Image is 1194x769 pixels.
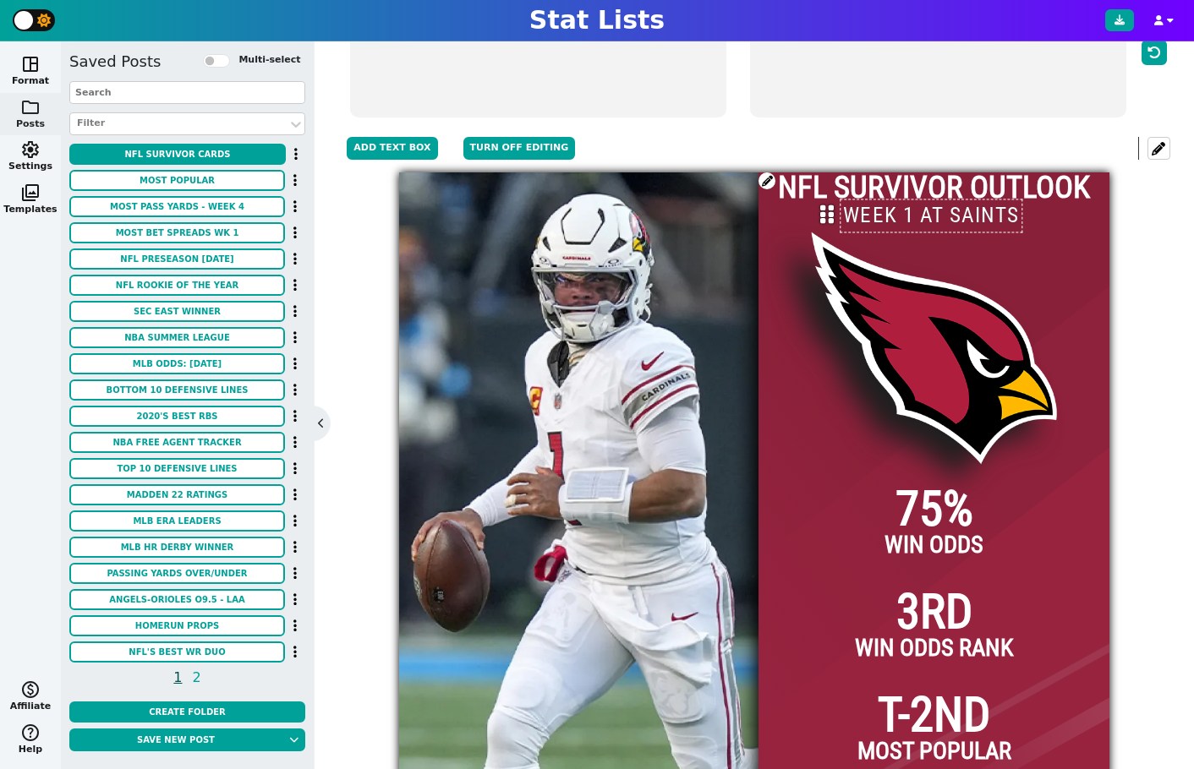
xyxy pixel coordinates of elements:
[69,353,285,374] button: MLB ODDS: [DATE]
[878,691,990,739] span: T-2ND
[69,728,282,751] button: Save new post
[69,248,285,270] button: NFL Preseason [DATE]
[69,222,285,243] button: Most Bet Spreads Wk 1
[885,531,983,559] span: WIN ODDS
[855,634,1013,662] span: WIN ODDS RANK
[20,97,41,117] span: folder
[69,327,285,348] button: NBA Summer League
[69,170,285,191] button: MOST POPULAR
[759,172,1109,204] div: NFL SURVIVOR OUTLOOK
[69,144,286,165] button: NFL Survivor Cards
[20,183,41,203] span: photo_library
[69,615,285,636] button: Homerun Props
[463,137,576,160] button: Turn off editing
[69,701,305,723] button: Create Folder
[69,641,285,663] button: NFL'S BEST WR DUO
[347,137,437,160] button: Add Text Box
[69,537,285,558] button: MLB HR Derby Winner
[69,196,285,217] button: Most Pass Yards - Week 4
[171,667,184,688] span: 1
[20,723,41,743] span: help
[857,737,1011,765] span: MOST POPULAR
[69,379,285,401] button: Bottom 10 Defensive Lines
[69,510,285,532] button: MLB ERA Leaders
[895,485,973,533] span: 75%
[69,52,161,71] h5: Saved Posts
[69,406,285,427] button: 2020's Best RBs
[840,199,1022,232] input: Add text
[20,679,41,700] span: monetization_on
[69,458,285,479] button: Top 10 Defensive Lines
[20,139,41,160] span: settings
[69,81,305,104] input: Search
[69,563,285,584] button: Passing Yards Over/Under
[69,432,285,453] button: NBA Free Agent Tracker
[190,667,204,688] span: 2
[69,275,285,296] button: NFL Rookie of the Year
[238,53,300,68] label: Multi-select
[69,484,285,505] button: Madden 22 Ratings
[69,589,285,610] button: Angels-Orioles O9.5 - laa
[529,5,665,35] h1: Stat Lists
[20,54,41,74] span: space_dashboard
[896,588,972,636] span: 3RD
[69,301,285,322] button: SEC East Winner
